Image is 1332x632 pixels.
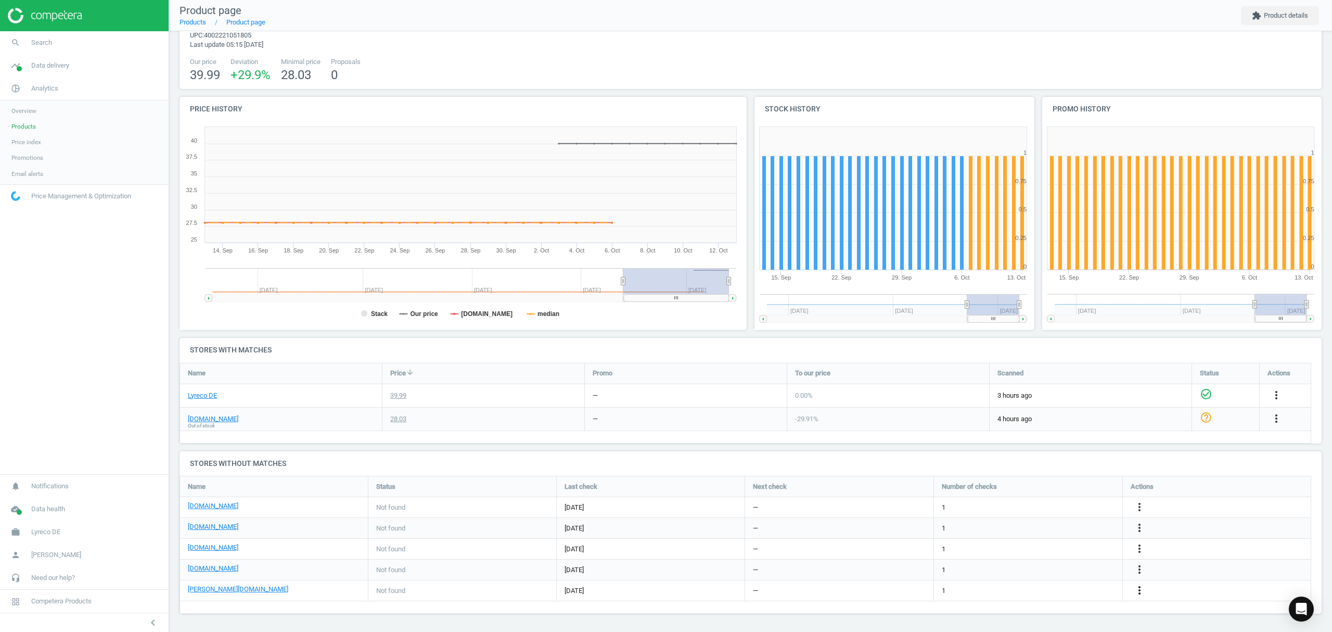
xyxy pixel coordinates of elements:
tspan: 30. Sep [496,247,516,254]
span: — [753,586,758,596]
span: Need our help? [31,573,75,583]
span: Price [390,369,406,378]
text: 1 [1311,149,1314,156]
span: 1 [942,545,945,554]
i: extension [1252,11,1261,20]
i: search [6,33,25,53]
span: Actions [1131,482,1154,491]
span: To our price [795,369,830,378]
span: 39.99 [190,68,220,82]
button: chevron_left [140,616,166,629]
span: Products [11,122,36,131]
text: 32.5 [186,187,197,193]
tspan: 20. Sep [319,247,339,254]
a: [DOMAIN_NAME] [188,543,238,552]
img: ajHJNr6hYgQAAAAASUVORK5CYII= [8,8,82,23]
tspan: 22. Sep [1119,274,1139,281]
span: Price Management & Optimization [31,192,131,201]
i: timeline [6,56,25,75]
span: 3 hours ago [997,391,1184,400]
span: Out of stock [188,422,215,429]
tspan: 14. Sep [213,247,233,254]
text: 40 [191,137,197,144]
tspan: Our price [410,310,438,318]
tspan: 26. Sep [425,247,445,254]
tspan: 29. Sep [1180,274,1199,281]
span: 4 hours ago [997,414,1184,424]
h4: Price history [180,97,747,121]
span: Analytics [31,84,58,93]
span: — [753,524,758,533]
text: 35 [191,170,197,176]
tspan: 6. Oct [954,274,969,281]
span: Actions [1267,369,1290,378]
a: [DOMAIN_NAME] [188,564,238,573]
i: more_vert [1133,542,1146,555]
span: — [753,545,758,554]
span: [DATE] [565,503,737,512]
a: [DOMAIN_NAME] [188,501,238,511]
a: [DOMAIN_NAME] [188,414,238,424]
span: -29.91 % [795,415,818,423]
a: Products [180,18,206,26]
span: 1 [942,565,945,575]
text: 0.5 [1019,206,1027,212]
div: — [593,414,598,424]
a: [DOMAIN_NAME] [188,522,238,532]
text: 25 [191,236,197,243]
span: 0.00 % [795,391,813,399]
span: +29.9 % [230,68,271,82]
span: 1 [942,503,945,512]
text: 0.75 [1303,178,1314,184]
i: pie_chart_outlined [6,79,25,98]
i: more_vert [1133,522,1146,534]
span: Search [31,38,52,47]
tspan: 6. Oct [605,247,620,254]
span: Name [188,482,206,491]
button: more_vert [1133,584,1146,598]
tspan: 18. Sep [284,247,303,254]
span: [DATE] [565,524,737,533]
span: Data health [31,504,65,514]
span: Overview [11,107,36,115]
tspan: 24. Sep [390,247,409,254]
a: Product page [226,18,265,26]
text: 27.5 [186,220,197,226]
span: Data delivery [31,61,69,70]
tspan: median [537,310,559,318]
span: [DATE] [565,565,737,575]
a: [PERSON_NAME][DOMAIN_NAME] [188,585,288,594]
div: 39.99 [390,391,406,400]
button: extensionProduct details [1241,6,1319,25]
span: Promotions [11,154,43,162]
h4: Stores without matches [180,451,1322,476]
button: more_vert [1133,542,1146,556]
tspan: 6. Oct [1242,274,1257,281]
h4: Promo history [1042,97,1322,121]
i: more_vert [1133,501,1146,513]
button: more_vert [1133,522,1146,535]
text: 1 [1023,149,1027,156]
tspan: 4. Oct [569,247,584,254]
text: 0 [1023,263,1027,270]
span: Not found [376,524,405,533]
span: Deviation [230,57,271,67]
img: wGWNvw8QSZomAAAAABJRU5ErkJggg== [11,191,20,201]
span: Promo [593,369,612,378]
i: more_vert [1270,389,1283,401]
span: Status [376,482,395,491]
text: 0 [1311,263,1314,270]
i: check_circle_outline [1200,388,1212,400]
i: more_vert [1133,563,1146,576]
span: Minimal price [281,57,321,67]
span: Last check [565,482,597,491]
span: — [753,565,758,575]
tspan: 16. Sep [248,247,268,254]
span: Not found [376,503,405,512]
span: 1 [942,524,945,533]
tspan: [DOMAIN_NAME] [461,310,513,318]
tspan: 2. Oct [534,247,549,254]
tspan: 15. Sep [771,274,791,281]
tspan: 15. Sep [1059,274,1079,281]
span: Notifications [31,482,69,491]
